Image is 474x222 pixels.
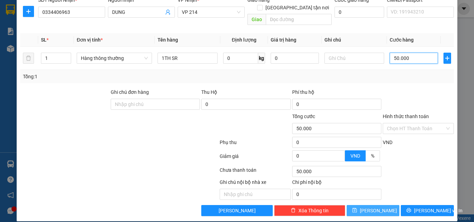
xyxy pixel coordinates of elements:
span: user-add [165,9,171,15]
span: [PERSON_NAME] [219,207,256,214]
button: printer[PERSON_NAME] và In [401,205,454,216]
button: [PERSON_NAME] [201,205,272,216]
button: plus [443,53,451,64]
span: Đơn vị tính [77,37,103,43]
span: SL [41,37,46,43]
div: Ghi chú nội bộ nhà xe [220,178,291,189]
button: deleteXóa Thông tin [274,205,345,216]
span: Giá trị hàng [271,37,296,43]
input: Nhập ghi chú [220,189,291,200]
span: delete [291,208,296,213]
input: VD: Bàn, Ghế [158,53,218,64]
div: Phụ thu [219,139,291,151]
span: Hàng thông thường [81,53,148,63]
th: Ghi chú [322,33,387,47]
div: Tổng: 1 [23,73,184,80]
span: Tổng cước [292,114,315,119]
input: Cước giao hàng [335,7,384,18]
span: kg [258,53,265,64]
span: [PERSON_NAME] và In [414,207,463,214]
span: Định lượng [232,37,256,43]
button: save[PERSON_NAME] [347,205,400,216]
span: printer [406,208,411,213]
span: plus [444,55,451,61]
span: VND [383,140,392,145]
span: Thu Hộ [201,89,217,95]
span: VP 214 [182,7,240,17]
span: Tên hàng [158,37,178,43]
div: Giảm giá [219,152,291,165]
span: Giao [247,14,266,25]
button: plus [23,6,34,17]
label: Ghi chú đơn hàng [111,89,149,95]
input: 0 [271,53,319,64]
span: plus [23,9,34,14]
button: delete [23,53,34,64]
input: Dọc đường [266,14,332,25]
div: Chi phí nội bộ [292,178,381,189]
span: Xóa Thông tin [298,207,329,214]
div: Chưa thanh toán [219,166,291,178]
input: Ghi chú đơn hàng [111,99,200,110]
div: Phí thu hộ [292,88,381,99]
span: [GEOGRAPHIC_DATA] tận nơi [263,4,332,11]
span: Cước hàng [390,37,414,43]
span: VND [350,153,360,159]
span: % [371,153,374,159]
span: save [352,208,357,213]
span: [PERSON_NAME] [360,207,397,214]
input: Ghi Chú [324,53,384,64]
label: Hình thức thanh toán [383,114,429,119]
